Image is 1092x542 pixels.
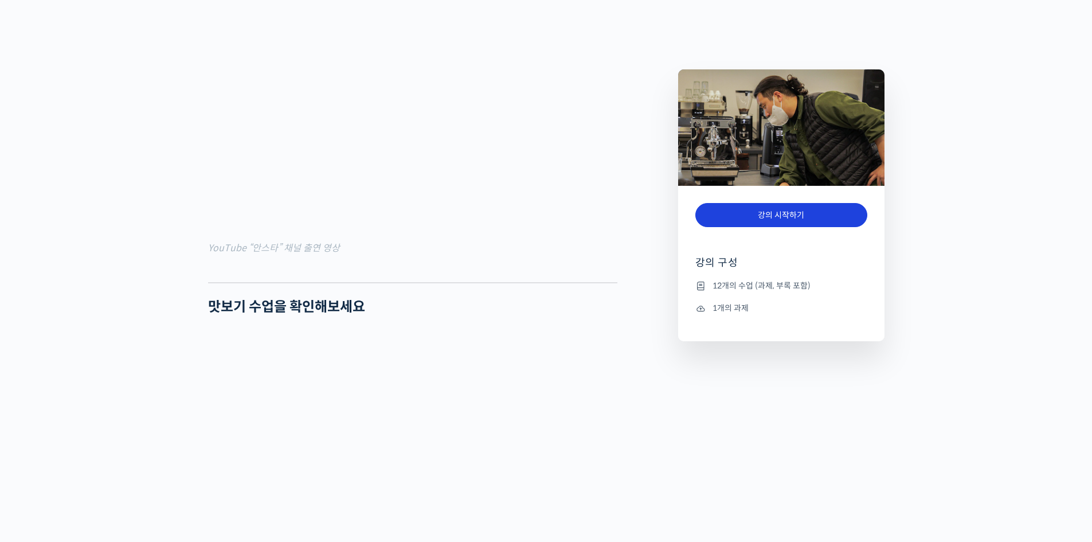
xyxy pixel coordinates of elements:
li: 1개의 과제 [695,302,867,315]
span: YouTube “안스타” 채널 출연 영상 [208,242,340,254]
li: 12개의 수업 (과제, 부록 포함) [695,279,867,293]
iframe: 반드시 알아야 하는 에스프레소 머신 필수 상식 (에이덴 김지웅 차장) [208,6,617,236]
a: 강의 시작하기 [695,203,867,228]
span: 설정 [177,381,191,390]
span: 홈 [36,381,43,390]
a: 설정 [148,364,220,392]
span: 대화 [105,381,119,391]
strong: 맛보기 수업을 확인해보세요 [208,298,365,315]
h4: 강의 구성 [695,256,867,279]
a: 홈 [3,364,76,392]
a: 대화 [76,364,148,392]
